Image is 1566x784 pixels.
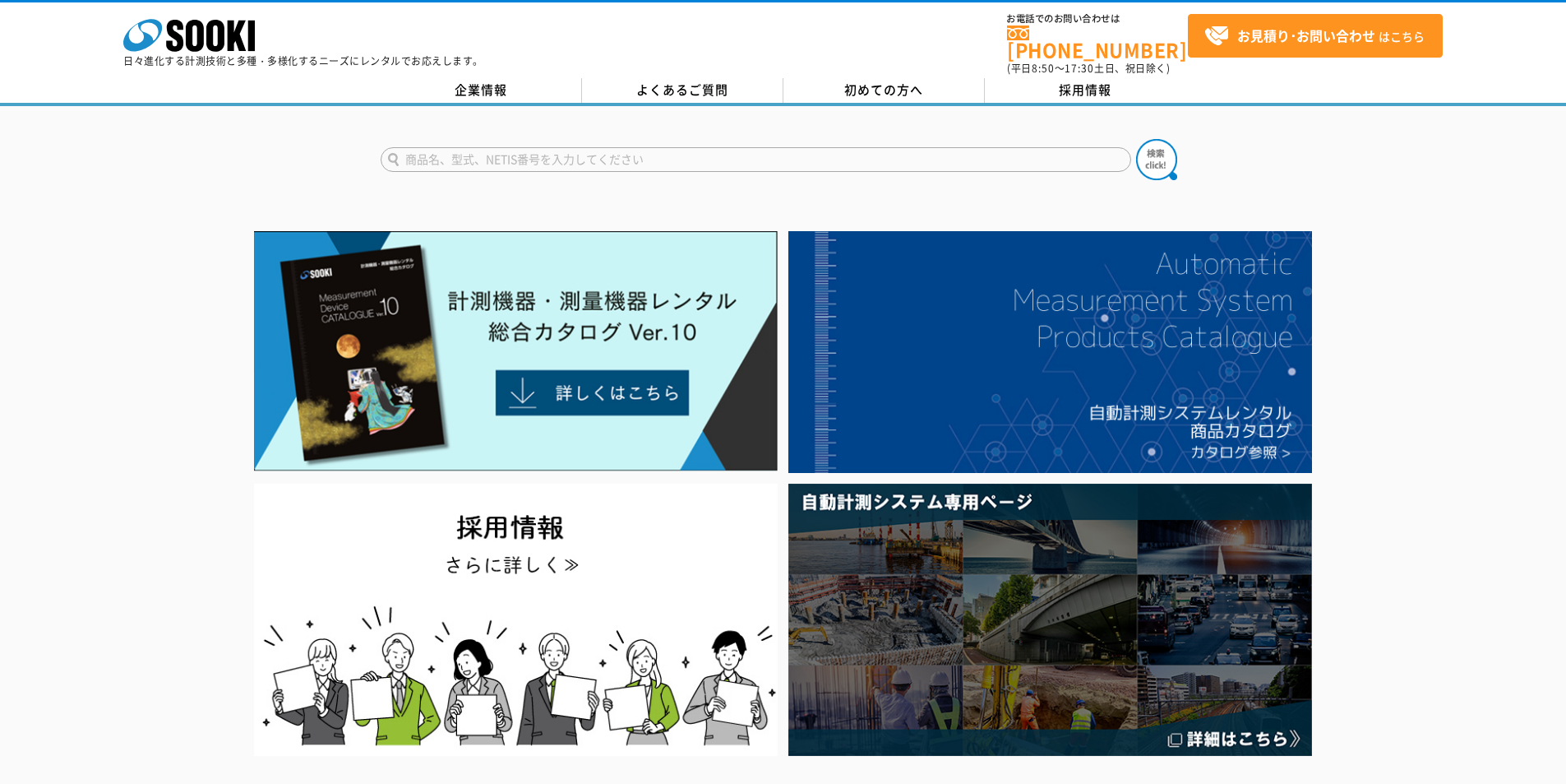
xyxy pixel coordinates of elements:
[254,484,778,756] img: SOOKI recruit
[1136,139,1177,180] img: btn_search.png
[381,147,1131,172] input: 商品名、型式、NETIS番号を入力してください
[788,484,1312,756] img: 自動計測システム専用ページ
[1065,61,1094,76] span: 17:30
[582,78,783,103] a: よくあるご質問
[1007,14,1188,24] span: お電話でのお問い合わせは
[783,78,985,103] a: 初めての方へ
[1007,26,1188,59] a: [PHONE_NUMBER]
[788,231,1312,473] img: 自動計測システムカタログ
[844,81,923,99] span: 初めての方へ
[985,78,1186,103] a: 採用情報
[381,78,582,103] a: 企業情報
[123,56,483,66] p: 日々進化する計測技術と多種・多様化するニーズにレンタルでお応えします。
[1204,24,1425,49] span: はこちら
[1032,61,1055,76] span: 8:50
[1237,26,1375,45] strong: お見積り･お問い合わせ
[254,231,778,471] img: Catalog Ver10
[1188,14,1443,58] a: お見積り･お問い合わせはこちら
[1007,61,1170,76] span: (平日 ～ 土日、祝日除く)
